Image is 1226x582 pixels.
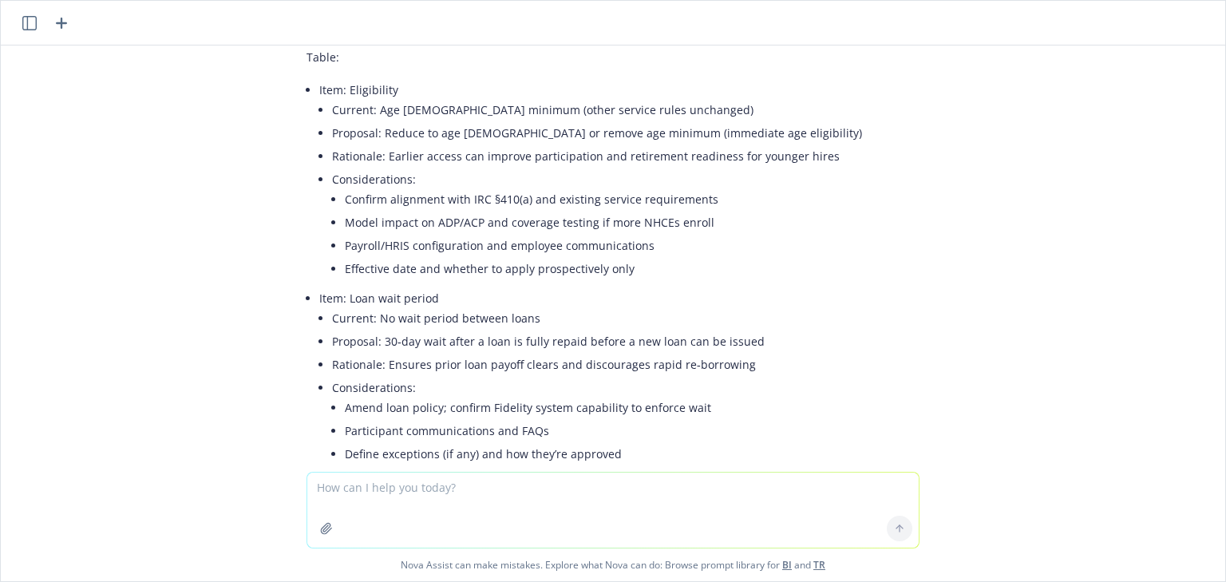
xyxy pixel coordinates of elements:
[306,49,919,65] p: Table:
[332,353,919,376] li: Rationale: Ensures prior loan payoff clears and discourages rapid re‑borrowing
[345,211,919,234] li: Model impact on ADP/ACP and coverage testing if more NHCEs enroll
[332,376,919,492] li: Considerations:
[332,330,919,353] li: Proposal: 30‑day wait after a loan is fully repaid before a new loan can be issued
[332,98,919,121] li: Current: Age [DEMOGRAPHIC_DATA] minimum (other service rules unchanged)
[319,81,919,98] p: Item: Eligibility
[782,558,792,572] a: BI
[345,442,919,465] li: Define exceptions (if any) and how they’re approved
[345,396,919,419] li: Amend loan policy; confirm Fidelity system capability to enforce wait
[332,168,919,283] li: Considerations:
[7,548,1219,581] span: Nova Assist can make mistakes. Explore what Nova can do: Browse prompt library for and
[332,121,919,145] li: Proposal: Reduce to age [DEMOGRAPHIC_DATA] or remove age minimum (immediate age eligibility)
[345,188,919,211] li: Confirm alignment with IRC §410(a) and existing service requirements
[332,145,919,168] li: Rationale: Earlier access can improve participation and retirement readiness for younger hires
[345,419,919,442] li: Participant communications and FAQs
[813,558,825,572] a: TR
[332,307,919,330] li: Current: No wait period between loans
[319,290,919,307] p: Item: Loan wait period
[345,465,919,489] li: Effective date and grandfathering
[345,234,919,257] li: Payroll/HRIS configuration and employee communications
[345,257,919,280] li: Effective date and whether to apply prospectively only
